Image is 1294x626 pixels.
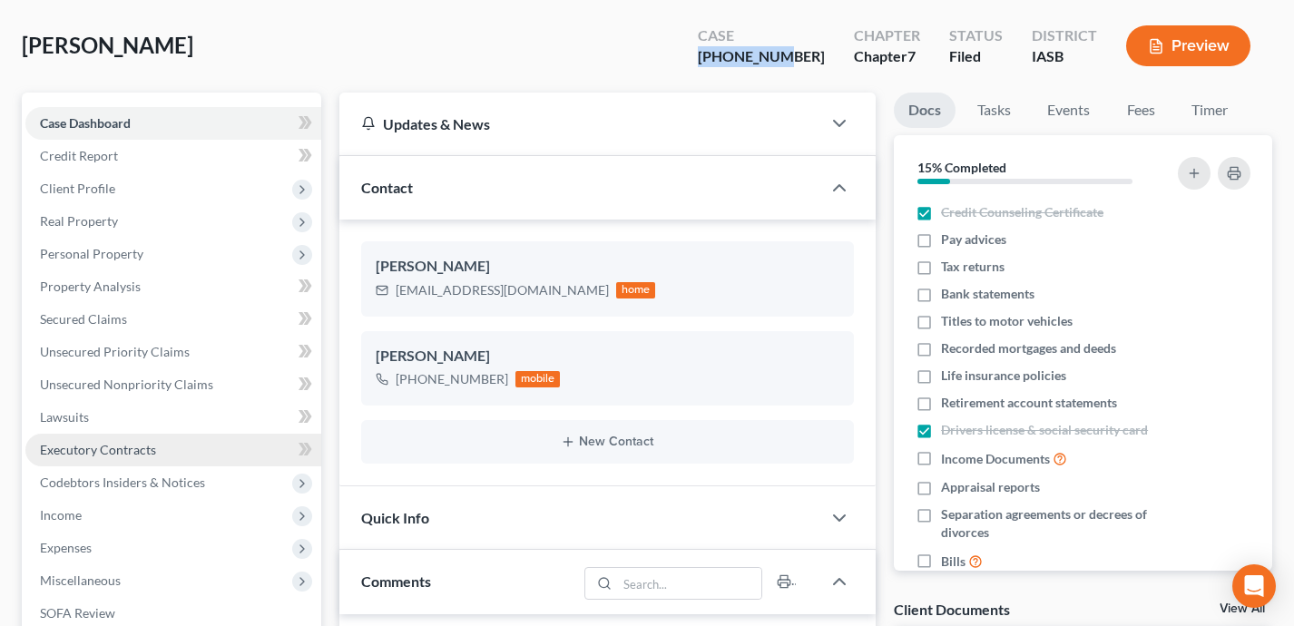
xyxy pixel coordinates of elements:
a: Fees [1112,93,1170,128]
a: Events [1033,93,1104,128]
strong: 15% Completed [917,160,1006,175]
span: Bank statements [941,285,1034,303]
a: Executory Contracts [25,434,321,466]
span: Expenses [40,540,92,555]
div: IASB [1032,46,1097,67]
span: Client Profile [40,181,115,196]
span: SOFA Review [40,605,115,621]
span: Appraisal reports [941,478,1040,496]
div: Updates & News [361,114,800,133]
span: Lawsuits [40,409,89,425]
a: Property Analysis [25,270,321,303]
a: Secured Claims [25,303,321,336]
button: New Contact [376,435,840,449]
span: Quick Info [361,509,429,526]
span: Income Documents [941,450,1050,468]
input: Search... [618,568,762,599]
span: Tax returns [941,258,1005,276]
div: Status [949,25,1003,46]
div: [PHONE_NUMBER] [698,46,825,67]
div: Case [698,25,825,46]
span: Separation agreements or decrees of divorces [941,505,1162,542]
span: Property Analysis [40,279,141,294]
a: Credit Report [25,140,321,172]
a: Timer [1177,93,1242,128]
span: Life insurance policies [941,367,1066,385]
div: Client Documents [894,600,1010,619]
div: Open Intercom Messenger [1232,564,1276,608]
div: Chapter [854,25,920,46]
div: [PERSON_NAME] [376,346,840,367]
span: 7 [907,47,916,64]
span: Credit Counseling Certificate [941,203,1103,221]
span: Recorded mortgages and deeds [941,339,1116,357]
div: mobile [515,371,561,387]
span: Real Property [40,213,118,229]
span: [PERSON_NAME] [22,32,193,58]
a: Unsecured Nonpriority Claims [25,368,321,401]
a: Tasks [963,93,1025,128]
span: Case Dashboard [40,115,131,131]
div: District [1032,25,1097,46]
a: Lawsuits [25,401,321,434]
div: Filed [949,46,1003,67]
a: View All [1220,602,1265,615]
div: [EMAIL_ADDRESS][DOMAIN_NAME] [396,281,609,299]
span: Secured Claims [40,311,127,327]
div: [PERSON_NAME] [376,256,840,278]
span: Unsecured Nonpriority Claims [40,377,213,392]
span: Personal Property [40,246,143,261]
a: Docs [894,93,956,128]
span: Bills [941,553,966,571]
span: Retirement account statements [941,394,1117,412]
span: Contact [361,179,413,196]
span: Drivers license & social security card [941,421,1148,439]
a: Case Dashboard [25,107,321,140]
span: Unsecured Priority Claims [40,344,190,359]
div: Chapter [854,46,920,67]
div: [PHONE_NUMBER] [396,370,508,388]
span: Miscellaneous [40,572,121,588]
span: Titles to motor vehicles [941,312,1073,330]
div: home [616,282,656,298]
span: Credit Report [40,148,118,163]
a: Unsecured Priority Claims [25,336,321,368]
span: Codebtors Insiders & Notices [40,474,205,490]
button: Preview [1126,25,1250,66]
span: Comments [361,572,431,590]
span: Income [40,507,82,523]
span: Pay advices [941,230,1006,249]
span: Executory Contracts [40,442,156,457]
